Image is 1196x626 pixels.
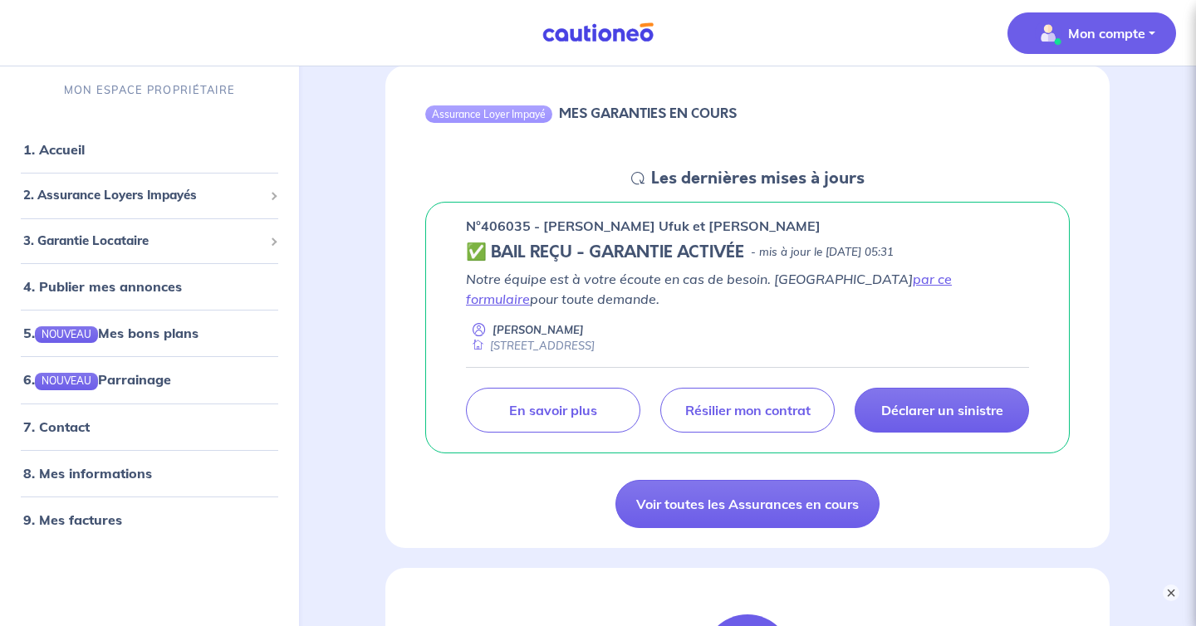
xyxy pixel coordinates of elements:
span: 2. Assurance Loyers Impayés [23,187,263,206]
p: Résilier mon contrat [685,402,811,418]
a: Résilier mon contrat [660,388,835,433]
p: [PERSON_NAME] [493,322,584,338]
a: 8. Mes informations [23,465,152,482]
button: illu_account_valid_menu.svgMon compte [1007,12,1176,54]
p: En savoir plus [509,402,597,418]
p: MON ESPACE PROPRIÉTAIRE [64,82,235,98]
p: - mis à jour le [DATE] 05:31 [751,244,894,261]
div: 2. Assurance Loyers Impayés [7,180,292,213]
div: 1. Accueil [7,134,292,167]
p: Notre équipe est à votre écoute en cas de besoin. [GEOGRAPHIC_DATA] pour toute demande. [466,269,1029,309]
h5: Les dernières mises à jours [651,169,865,188]
div: 7. Contact [7,410,292,443]
div: [STREET_ADDRESS] [466,338,595,354]
div: 6.NOUVEAUParrainage [7,364,292,397]
a: 4. Publier mes annonces [23,279,182,296]
a: Déclarer un sinistre [855,388,1029,433]
h6: MES GARANTIES EN COURS [559,105,737,121]
a: 9. Mes factures [23,511,122,528]
div: Assurance Loyer Impayé [425,105,552,122]
a: Voir toutes les Assurances en cours [615,480,880,528]
p: Mon compte [1068,23,1145,43]
a: 6.NOUVEAUParrainage [23,372,171,389]
img: illu_account_valid_menu.svg [1035,20,1061,46]
a: En savoir plus [466,388,640,433]
div: 3. Garantie Locataire [7,225,292,257]
h5: ✅ BAIL REÇU - GARANTIE ACTIVÉE [466,242,744,262]
span: 3. Garantie Locataire [23,232,263,251]
div: state: CONTRACT-VALIDATED, Context: ,MAYBE-CERTIFICATE,,LESSOR-DOCUMENTS,IS-ODEALIM [466,242,1029,262]
div: 8. Mes informations [7,457,292,490]
p: n°406035 - [PERSON_NAME] Ufuk et [PERSON_NAME] [466,216,821,236]
p: Déclarer un sinistre [881,402,1003,418]
a: par ce formulaire [466,271,952,307]
a: 7. Contact [23,418,90,435]
div: 9. Mes factures [7,503,292,536]
button: × [1163,584,1179,601]
a: 5.NOUVEAUMes bons plans [23,325,199,342]
div: 5.NOUVEAUMes bons plans [7,317,292,350]
img: Cautioneo [536,22,660,43]
div: 4. Publier mes annonces [7,271,292,304]
a: 1. Accueil [23,142,85,159]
